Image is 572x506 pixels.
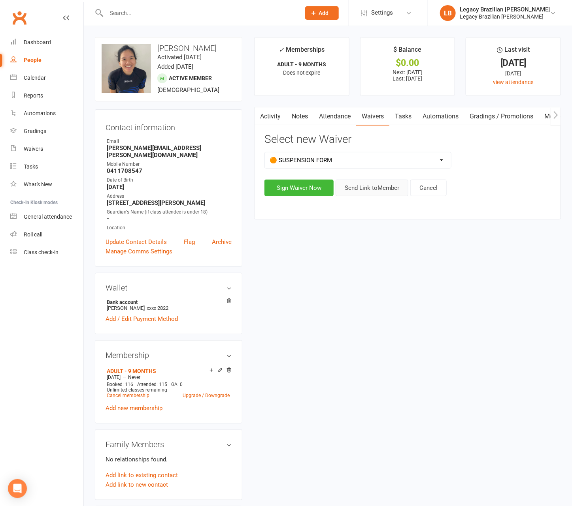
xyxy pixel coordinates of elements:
[497,45,530,59] div: Last visit
[157,63,193,70] time: Added [DATE]
[106,247,172,256] a: Manage Comms Settings
[106,351,232,360] h3: Membership
[10,226,83,244] a: Roll call
[104,7,295,19] input: Search...
[107,184,232,191] strong: [DATE]
[9,8,29,28] a: Clubworx
[368,59,448,67] div: $0.00
[107,208,232,216] div: Guardian's Name (if class attendee is under 18)
[24,249,59,255] div: Class check-in
[24,181,52,187] div: What's New
[277,61,327,67] strong: ADULT - 9 MONTHS
[128,375,140,380] span: Never
[460,13,550,20] div: Legacy Brazilian [PERSON_NAME]
[107,161,232,168] div: Mobile Number
[286,107,313,126] a: Notes
[319,10,329,16] span: Add
[107,393,149,398] a: Cancel membership
[107,368,156,374] a: ADULT - 9 MONTHS
[24,163,38,170] div: Tasks
[10,51,83,69] a: People
[171,382,183,387] span: GA: 0
[10,176,83,193] a: What's New
[313,107,356,126] a: Attendance
[107,299,228,305] strong: Bank account
[8,479,27,498] div: Open Intercom Messenger
[24,214,72,220] div: General attendance
[417,107,464,126] a: Automations
[24,146,43,152] div: Waivers
[137,382,167,387] span: Attended: 115
[473,69,553,78] div: [DATE]
[10,158,83,176] a: Tasks
[264,133,551,146] h3: Select new Waiver
[305,6,339,20] button: Add
[106,283,232,292] h3: Wallet
[107,215,232,222] strong: -
[10,244,83,261] a: Class kiosk mode
[106,314,178,324] a: Add / Edit Payment Method
[24,110,56,116] div: Automations
[184,237,195,247] a: Flag
[393,45,421,59] div: $ Balance
[107,387,167,393] span: Unlimited classes remaining
[102,44,236,52] h3: [PERSON_NAME]
[106,405,162,412] a: Add new membership
[24,231,42,238] div: Roll call
[107,382,133,387] span: Booked: 116
[24,57,42,63] div: People
[107,176,232,184] div: Date of Birth
[371,4,393,22] span: Settings
[107,138,232,145] div: Email
[169,75,212,81] span: Active member
[105,374,232,380] div: —
[107,144,232,159] strong: [PERSON_NAME][EMAIL_ADDRESS][PERSON_NAME][DOMAIN_NAME]
[264,180,334,196] button: Sign Waiver Now
[107,224,232,232] div: Location
[464,107,539,126] a: Gradings / Promotions
[106,470,178,480] a: Add link to existing contact
[183,393,230,398] a: Upgrade / Downgrade
[283,69,321,76] span: Does not expire
[106,298,232,312] li: [PERSON_NAME]
[106,440,232,449] h3: Family Members
[24,39,51,45] div: Dashboard
[10,140,83,158] a: Waivers
[107,199,232,206] strong: [STREET_ADDRESS][PERSON_NAME]
[10,208,83,226] a: General attendance kiosk mode
[147,305,168,311] span: xxxx 2822
[106,455,232,464] p: No relationships found.
[157,54,202,61] time: Activated [DATE]
[279,46,284,54] i: ✓
[106,120,232,132] h3: Contact information
[10,87,83,105] a: Reports
[10,105,83,122] a: Automations
[255,107,286,126] a: Activity
[473,59,553,67] div: [DATE]
[107,167,232,174] strong: 0411708547
[10,34,83,51] a: Dashboard
[389,107,417,126] a: Tasks
[460,6,550,13] div: Legacy Brazilian [PERSON_NAME]
[336,180,408,196] button: Send Link toMember
[368,69,448,82] p: Next: [DATE] Last: [DATE]
[24,92,43,99] div: Reports
[212,237,232,247] a: Archive
[106,480,168,489] a: Add link to new contact
[106,237,167,247] a: Update Contact Details
[24,128,46,134] div: Gradings
[440,5,456,21] div: LB
[10,69,83,87] a: Calendar
[107,375,121,380] span: [DATE]
[24,75,46,81] div: Calendar
[157,86,219,94] span: [DEMOGRAPHIC_DATA]
[107,193,232,200] div: Address
[493,79,534,85] a: view attendance
[356,107,389,126] a: Waivers
[102,44,151,93] img: image1733526426.png
[279,45,325,59] div: Memberships
[10,122,83,140] a: Gradings
[410,180,447,196] button: Cancel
